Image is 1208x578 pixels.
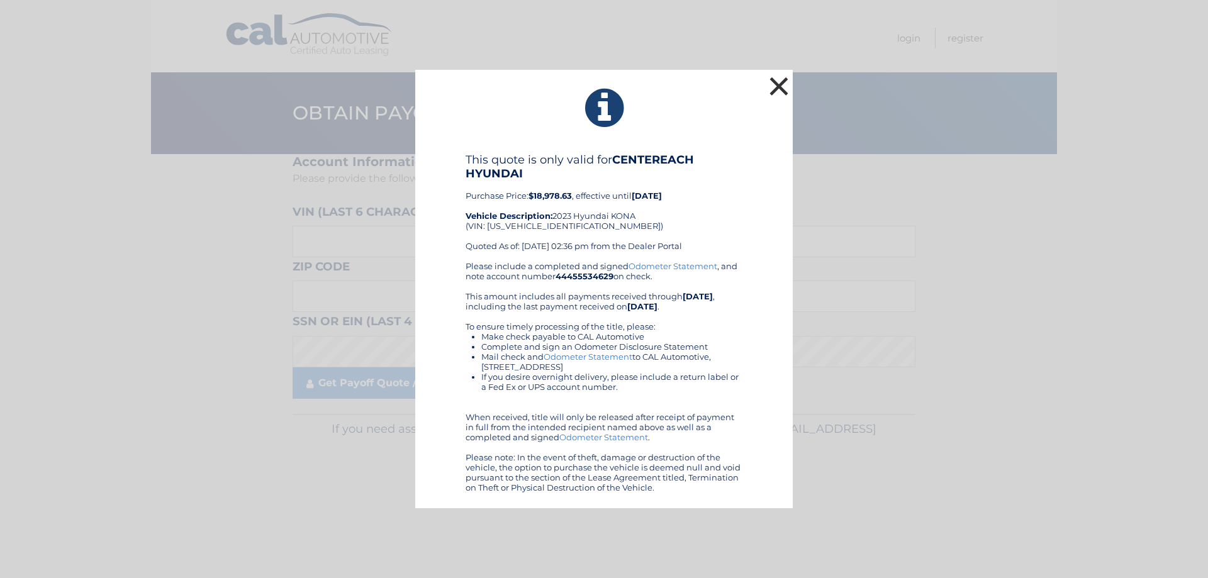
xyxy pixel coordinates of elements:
[559,432,648,442] a: Odometer Statement
[556,271,613,281] b: 44455534629
[629,261,717,271] a: Odometer Statement
[632,191,662,201] b: [DATE]
[481,342,742,352] li: Complete and sign an Odometer Disclosure Statement
[481,352,742,372] li: Mail check and to CAL Automotive, [STREET_ADDRESS]
[766,74,791,99] button: ×
[528,191,572,201] b: $18,978.63
[466,261,742,492] div: Please include a completed and signed , and note account number on check. This amount includes al...
[544,352,632,362] a: Odometer Statement
[466,153,694,181] b: CENTEREACH HYUNDAI
[466,153,742,261] div: Purchase Price: , effective until 2023 Hyundai KONA (VIN: [US_VEHICLE_IDENTIFICATION_NUMBER]) Quo...
[481,372,742,392] li: If you desire overnight delivery, please include a return label or a Fed Ex or UPS account number.
[466,153,742,181] h4: This quote is only valid for
[466,211,552,221] strong: Vehicle Description:
[481,331,742,342] li: Make check payable to CAL Automotive
[627,301,657,311] b: [DATE]
[683,291,713,301] b: [DATE]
